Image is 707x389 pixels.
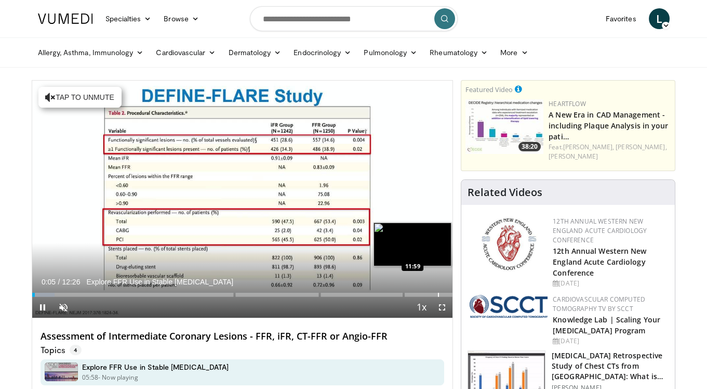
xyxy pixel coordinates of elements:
a: 12th Annual Western New England Acute Cardiology Conference [553,217,647,244]
p: Topics [41,345,82,355]
a: Heartflow [549,99,586,108]
img: 738d0e2d-290f-4d89-8861-908fb8b721dc.150x105_q85_crop-smart_upscale.jpg [465,99,543,154]
p: - Now playing [98,373,138,382]
a: Browse [157,8,205,29]
a: More [494,42,534,63]
a: Specialties [99,8,158,29]
a: Dermatology [222,42,288,63]
button: Tap to unmute [38,87,122,108]
a: Rheumatology [423,42,494,63]
video-js: Video Player [32,81,453,318]
a: L [649,8,670,29]
a: [PERSON_NAME] [549,152,598,161]
h4: Related Videos [468,186,542,199]
a: Allergy, Asthma, Immunology [32,42,150,63]
span: 12:26 [62,278,80,286]
a: 38:20 [465,99,543,154]
button: Pause [32,297,53,318]
a: Favorites [599,8,643,29]
img: 51a70120-4f25-49cc-93a4-67582377e75f.png.150x105_q85_autocrop_double_scale_upscale_version-0.2.png [470,295,548,318]
span: 4 [70,345,82,355]
h4: Assessment of Intermediate Coronary Lesions - FFR, iFR, CT-FFR or Angio-FFR [41,331,445,342]
span: Explore FFR Use in Stable [MEDICAL_DATA] [86,277,233,287]
div: [DATE] [553,336,666,346]
span: 0:05 [42,278,56,286]
div: [DATE] [553,279,666,288]
a: A New Era in CAD Management - including Plaque Analysis in your pati… [549,110,668,141]
button: Fullscreen [432,297,452,318]
small: Featured Video [465,85,513,94]
a: 12th Annual Western New England Acute Cardiology Conference [553,246,646,278]
a: Cardiovascular [150,42,222,63]
p: 05:58 [82,373,99,382]
a: Cardiovascular Computed Tomography TV by SCCT [553,295,645,313]
a: [PERSON_NAME], [563,142,614,151]
a: Pulmonology [357,42,423,63]
a: Knowledge Lab | Scaling Your [MEDICAL_DATA] Program [553,315,660,335]
img: VuMedi Logo [38,14,93,24]
h4: Explore FFR Use in Stable [MEDICAL_DATA] [82,362,229,372]
input: Search topics, interventions [250,6,458,31]
a: [PERSON_NAME], [616,142,666,151]
img: image.jpeg [373,223,451,266]
button: Playback Rate [411,297,432,318]
a: Endocrinology [287,42,357,63]
button: Unmute [53,297,74,318]
h3: [MEDICAL_DATA] Retrospective Study of Chest CTs from [GEOGRAPHIC_DATA]: What is the Re… [552,351,669,382]
div: Feat. [549,142,671,161]
img: 0954f259-7907-4053-a817-32a96463ecc8.png.150x105_q85_autocrop_double_scale_upscale_version-0.2.png [480,217,538,271]
span: 38:20 [518,142,541,151]
div: Progress Bar [32,293,453,297]
span: / [58,278,60,286]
